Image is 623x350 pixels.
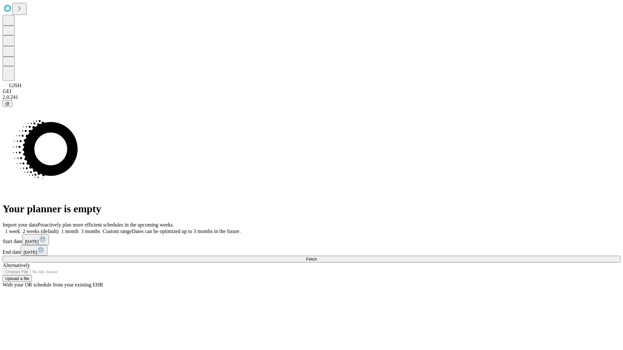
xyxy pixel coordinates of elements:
span: Dates can be optimized up to 3 months in the future. [132,228,240,234]
span: 1 week [5,228,20,234]
button: @ [3,100,12,107]
span: 2 weeks (default) [23,228,59,234]
button: [DATE] [22,234,49,245]
button: Upload a file [3,275,32,282]
button: Fetch [3,256,620,262]
span: With your OR schedule from your existing EHR [3,282,103,287]
h1: Your planner is empty [3,203,620,215]
span: Proactively plan more efficient schedules in the upcoming weeks. [38,222,174,227]
span: GJSH [9,83,21,88]
span: [DATE] [23,250,37,255]
button: [DATE] [21,245,47,256]
span: Custom range [103,228,132,234]
div: 2.0.241 [3,94,620,100]
span: @ [5,101,10,106]
div: Start date [3,234,620,245]
span: Fetch [306,257,317,262]
div: End date [3,245,620,256]
span: 1 month [61,228,79,234]
span: [DATE] [25,239,39,244]
span: Import your data [3,222,38,227]
div: GEI [3,88,620,94]
span: 3 months [81,228,100,234]
span: Alternatively [3,262,30,268]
